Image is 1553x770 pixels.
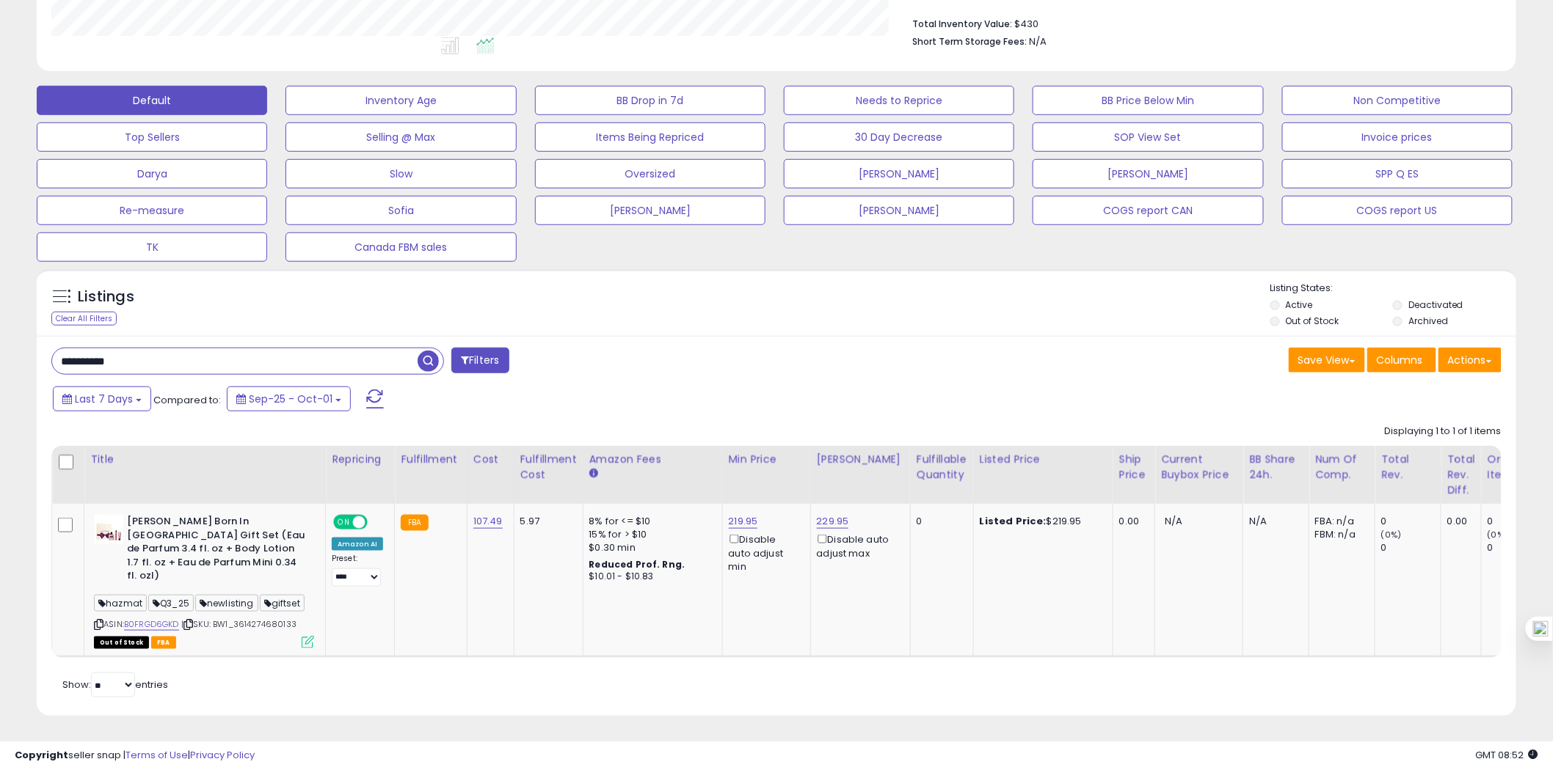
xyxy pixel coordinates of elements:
[332,538,383,551] div: Amazon AI
[94,515,123,544] img: 51qo9kWASZL._SL40_.jpg
[980,514,1047,528] b: Listed Price:
[535,196,765,225] button: [PERSON_NAME]
[1286,315,1339,327] label: Out of Stock
[78,287,134,307] h5: Listings
[1385,425,1502,439] div: Displaying 1 to 1 of 1 items
[473,514,503,529] a: 107.49
[1161,452,1237,483] div: Current Buybox Price
[124,618,179,631] a: B0FRGD6GKD
[535,159,765,188] button: Oversized
[917,452,967,483] div: Fulfillable Quantity
[1119,452,1149,483] div: Ship Price
[589,541,711,554] div: $0.30 min
[1476,748,1538,762] span: 2025-10-9 08:52 GMT
[1408,298,1463,311] label: Deactivated
[1029,34,1047,48] span: N/A
[260,595,305,612] span: giftset
[1033,196,1263,225] button: COGS report CAN
[51,312,117,326] div: Clear All Filters
[1282,159,1513,188] button: SPP Q ES
[1447,515,1470,528] div: 0.00
[1381,452,1435,483] div: Total Rev.
[181,618,297,630] span: | SKU: BW1_3614274680133
[817,514,849,529] a: 229.95
[589,515,711,528] div: 8% for <= $10
[195,595,258,612] span: newlisting
[784,196,1014,225] button: [PERSON_NAME]
[451,348,509,373] button: Filters
[1381,541,1441,554] div: 0
[729,514,758,529] a: 219.95
[980,452,1107,467] div: Listed Price
[1033,86,1263,115] button: BB Price Below Min
[589,528,711,541] div: 15% for > $10
[589,558,685,571] b: Reduced Prof. Rng.
[1315,452,1369,483] div: Num of Comp.
[1447,452,1475,498] div: Total Rev. Diff.
[285,159,516,188] button: Slow
[94,595,147,612] span: hazmat
[1286,298,1313,311] label: Active
[784,159,1014,188] button: [PERSON_NAME]
[980,515,1102,528] div: $219.95
[335,516,353,529] span: ON
[1282,122,1513,152] button: Invoice prices
[1249,515,1298,528] div: N/A
[53,386,151,411] button: Last 7 Days
[401,452,460,467] div: Fulfillment
[1367,348,1436,373] button: Columns
[1533,621,1549,637] img: one_i.png
[1315,515,1364,528] div: FBA: n/a
[332,554,383,587] div: Preset:
[94,637,149,649] span: All listings that are currently out of stock and unavailable for purchase on Amazon
[1033,122,1263,152] button: SOP View Set
[1488,515,1547,528] div: 0
[589,452,716,467] div: Amazon Fees
[94,515,314,647] div: ASIN:
[151,637,176,649] span: FBA
[1033,159,1263,188] button: [PERSON_NAME]
[249,392,332,406] span: Sep-25 - Oct-01
[535,86,765,115] button: BB Drop in 7d
[15,748,68,762] strong: Copyright
[285,86,516,115] button: Inventory Age
[520,452,577,483] div: Fulfillment Cost
[1381,529,1402,540] small: (0%)
[784,86,1014,115] button: Needs to Reprice
[148,595,194,612] span: Q3_25
[520,515,572,528] div: 5.97
[1408,315,1448,327] label: Archived
[285,122,516,152] button: Selling @ Max
[912,14,1491,32] li: $430
[127,515,305,587] b: [PERSON_NAME] Born In [GEOGRAPHIC_DATA] Gift Set (Eau de Parfum 3.4 fl. oz + Body Lotion 1.7 fl. ...
[1289,348,1365,373] button: Save View
[1488,541,1547,554] div: 0
[535,122,765,152] button: Items Being Repriced
[917,515,962,528] div: 0
[401,515,428,531] small: FBA
[1488,452,1541,483] div: Ordered Items
[153,393,221,407] span: Compared to:
[37,122,267,152] button: Top Sellers
[1282,196,1513,225] button: COGS report US
[1270,282,1516,296] p: Listing States:
[365,516,389,529] span: OFF
[1377,353,1423,367] span: Columns
[589,571,711,583] div: $10.01 - $10.83
[285,232,516,262] button: Canada FBM sales
[227,386,351,411] button: Sep-25 - Oct-01
[15,749,255,763] div: seller snap | |
[62,678,168,692] span: Show: entries
[817,532,899,560] div: Disable auto adjust max
[1488,529,1508,540] small: (0%)
[190,748,255,762] a: Privacy Policy
[784,122,1014,152] button: 30 Day Decrease
[37,232,267,262] button: TK
[1439,348,1502,373] button: Actions
[473,452,508,467] div: Cost
[1381,515,1441,528] div: 0
[912,35,1027,48] b: Short Term Storage Fees:
[729,532,799,573] div: Disable auto adjust min
[912,18,1012,30] b: Total Inventory Value:
[1165,514,1182,528] span: N/A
